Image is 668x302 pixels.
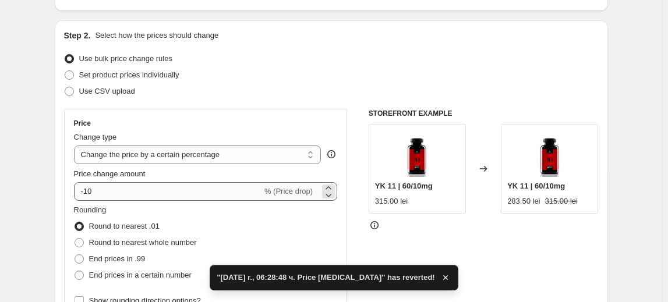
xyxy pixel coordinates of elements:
p: Select how the prices should change [95,30,218,41]
span: Change type [74,133,117,141]
span: End prices in a certain number [89,271,192,279]
span: Use CSV upload [79,87,135,95]
div: 315.00 lei [375,196,408,207]
h3: Price [74,119,91,128]
img: YK11_720x_d356e17a-105c-480a-834b-d0c2826f4875_80x.jpg [394,130,440,177]
div: 283.50 lei [507,196,540,207]
span: Set product prices individually [79,70,179,79]
span: Use bulk price change rules [79,54,172,63]
span: Round to nearest whole number [89,238,197,247]
input: -15 [74,182,262,201]
span: YK 11 | 60/10mg [507,182,565,190]
span: % (Price drop) [264,187,313,196]
h2: Step 2. [64,30,91,41]
strike: 315.00 lei [545,196,578,207]
span: "[DATE] г., 06:28:48 ч. Price [MEDICAL_DATA]" has reverted! [217,272,434,283]
span: Rounding [74,205,107,214]
span: Round to nearest .01 [89,222,160,230]
span: YK 11 | 60/10mg [375,182,433,190]
span: Price change amount [74,169,146,178]
h6: STOREFRONT EXAMPLE [369,109,599,118]
div: help [326,148,337,160]
img: YK11_720x_d356e17a-105c-480a-834b-d0c2826f4875_80x.jpg [526,130,573,177]
span: End prices in .99 [89,254,146,263]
